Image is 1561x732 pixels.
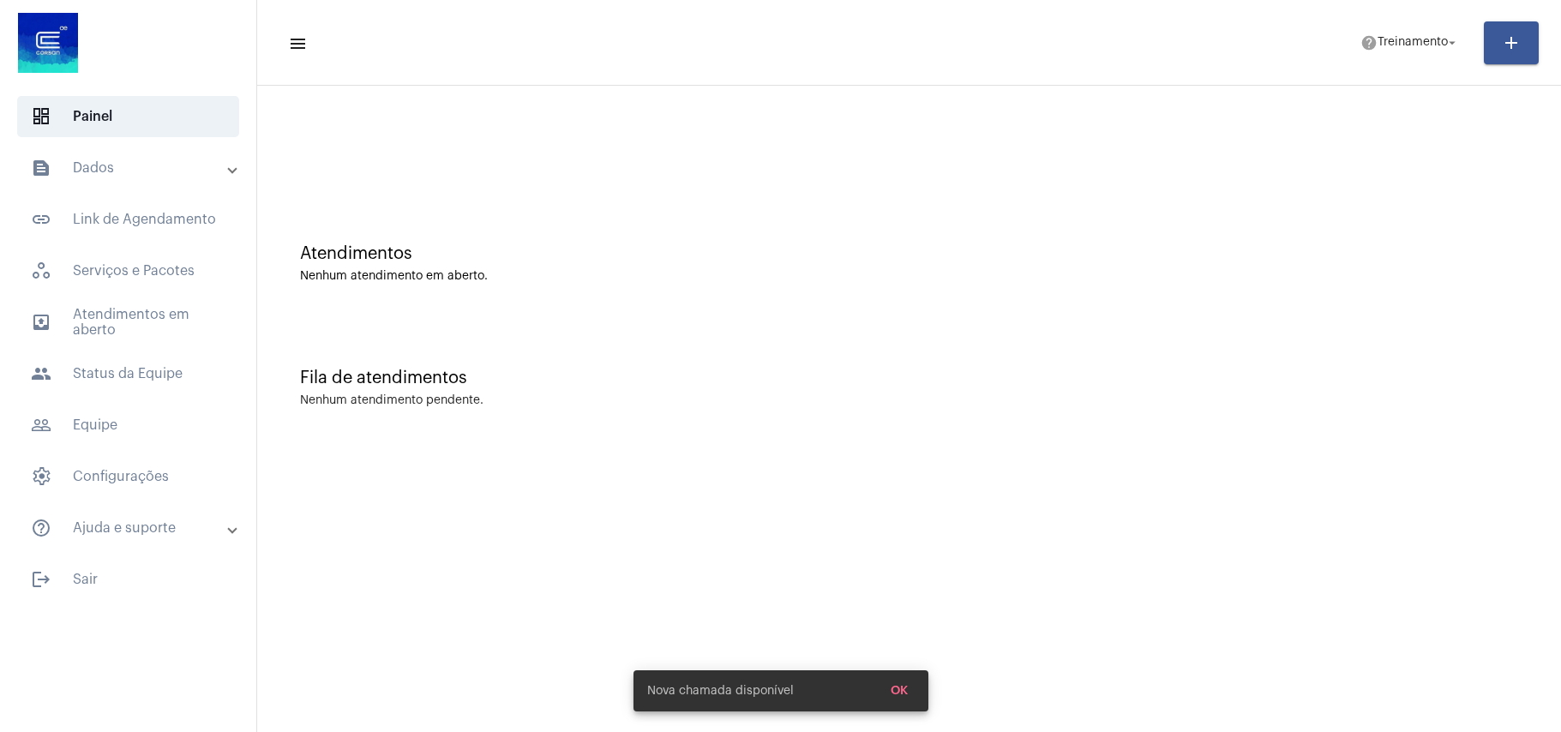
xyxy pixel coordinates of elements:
[300,369,1518,387] div: Fila de atendimentos
[10,507,256,549] mat-expansion-panel-header: sidenav iconAjuda e suporte
[31,158,51,178] mat-icon: sidenav icon
[1444,35,1460,51] mat-icon: arrow_drop_down
[17,250,239,291] span: Serviços e Pacotes
[300,244,1518,263] div: Atendimentos
[17,405,239,446] span: Equipe
[1378,37,1448,49] span: Treinamento
[31,261,51,281] span: sidenav icon
[300,270,1518,283] div: Nenhum atendimento em aberto.
[31,518,229,538] mat-panel-title: Ajuda e suporte
[31,209,51,230] mat-icon: sidenav icon
[31,518,51,538] mat-icon: sidenav icon
[1360,34,1378,51] mat-icon: help
[17,302,239,343] span: Atendimentos em aberto
[31,466,51,487] span: sidenav icon
[31,569,51,590] mat-icon: sidenav icon
[877,675,922,706] button: OK
[1350,26,1470,60] button: Treinamento
[647,682,794,699] span: Nova chamada disponível
[17,199,239,240] span: Link de Agendamento
[31,158,229,178] mat-panel-title: Dados
[14,9,82,77] img: d4669ae0-8c07-2337-4f67-34b0df7f5ae4.jpeg
[31,106,51,127] span: sidenav icon
[31,415,51,435] mat-icon: sidenav icon
[17,559,239,600] span: Sair
[17,96,239,137] span: Painel
[17,353,239,394] span: Status da Equipe
[1501,33,1522,53] mat-icon: add
[10,147,256,189] mat-expansion-panel-header: sidenav iconDados
[31,312,51,333] mat-icon: sidenav icon
[300,394,483,407] div: Nenhum atendimento pendente.
[288,33,305,54] mat-icon: sidenav icon
[891,685,908,697] span: OK
[31,363,51,384] mat-icon: sidenav icon
[17,456,239,497] span: Configurações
